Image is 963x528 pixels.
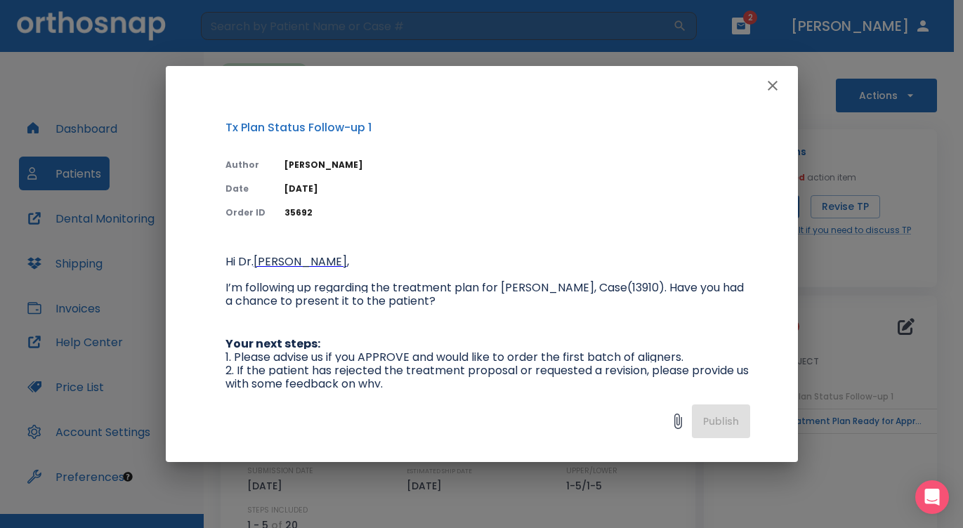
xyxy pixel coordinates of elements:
span: [PERSON_NAME] [254,253,347,270]
p: Order ID [225,206,268,219]
p: Author [225,159,268,171]
p: Tx Plan Status Follow-up 1 [225,119,750,136]
p: [PERSON_NAME] [284,159,750,171]
div: Open Intercom Messenger [915,480,949,514]
span: , [347,253,349,270]
p: [DATE] [284,183,750,195]
span: Hi Dr. [225,253,254,270]
p: 35692 [284,206,750,219]
a: [PERSON_NAME] [254,256,347,268]
strong: Your next steps: [225,336,320,352]
span: 1. Please advise us if you APPROVE and would like to order the first batch of aligners. [225,349,683,365]
span: I’m following up regarding the treatment plan for [PERSON_NAME], Case(13910). Have you had a chan... [225,279,747,309]
p: Date [225,183,268,195]
span: 2. If the patient has rejected the treatment proposal or requested a revision, please provide us ... [225,362,752,392]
